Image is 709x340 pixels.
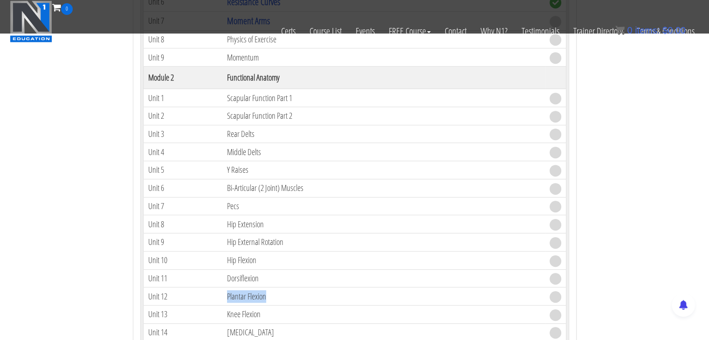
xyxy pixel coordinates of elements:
[615,25,686,35] a: 0 items: $0.00
[222,67,544,89] th: Functional Anatomy
[143,125,222,143] td: Unit 3
[274,15,303,48] a: Certs
[630,15,702,48] a: Terms & Conditions
[438,15,474,48] a: Contact
[349,15,382,48] a: Events
[61,3,73,15] span: 0
[222,215,544,233] td: Hip Extension
[143,179,222,197] td: Unit 6
[222,269,544,287] td: Dorsiflexion
[222,305,544,323] td: Knee Flexion
[222,287,544,306] td: Plantar Flexion
[222,197,544,215] td: Pecs
[515,15,566,48] a: Testimonials
[222,107,544,125] td: Scapular Function Part 2
[222,179,544,197] td: Bi-Articular (2 Joint) Muscles
[143,305,222,323] td: Unit 13
[143,161,222,179] td: Unit 5
[143,67,222,89] th: Module 2
[222,48,544,67] td: Momentum
[222,251,544,269] td: Hip Flexion
[143,233,222,252] td: Unit 9
[222,125,544,143] td: Rear Delts
[222,233,544,252] td: Hip External Rotation
[143,269,222,287] td: Unit 11
[222,89,544,107] td: Scapular Function Part 1
[566,15,630,48] a: Trainer Directory
[303,15,349,48] a: Course List
[52,1,73,14] a: 0
[143,89,222,107] td: Unit 1
[222,143,544,161] td: Middle Delts
[10,0,52,42] img: n1-education
[143,251,222,269] td: Unit 10
[635,25,660,35] span: items:
[662,25,668,35] span: $
[143,197,222,215] td: Unit 7
[627,25,632,35] span: 0
[662,25,686,35] bdi: 0.00
[143,107,222,125] td: Unit 2
[474,15,515,48] a: Why N1?
[143,215,222,233] td: Unit 8
[143,287,222,306] td: Unit 12
[222,161,544,179] td: Y Raises
[143,143,222,161] td: Unit 4
[615,26,625,35] img: icon11.png
[143,48,222,67] td: Unit 9
[382,15,438,48] a: FREE Course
